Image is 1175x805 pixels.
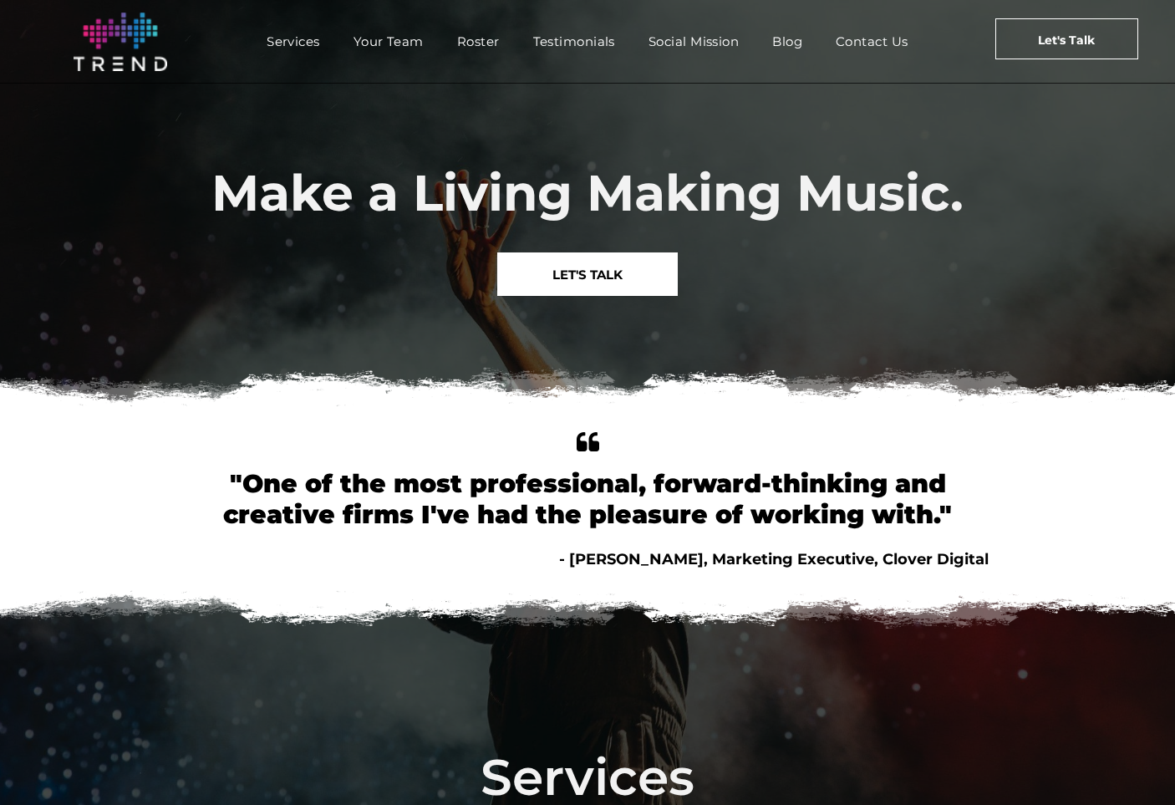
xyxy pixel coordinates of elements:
a: Let's Talk [995,18,1138,59]
span: - [PERSON_NAME], Marketing Executive, Clover Digital [559,550,989,568]
a: Blog [755,29,819,53]
a: Your Team [337,29,440,53]
a: Social Mission [632,29,755,53]
span: LET'S TALK [552,253,623,296]
img: logo [74,13,167,71]
a: Contact Us [819,29,925,53]
a: LET'S TALK [497,252,678,296]
a: Services [250,29,337,53]
a: Testimonials [516,29,632,53]
span: Let's Talk [1038,19,1095,61]
font: "One of the most professional, forward-thinking and creative firms I've had the pleasure of worki... [223,468,952,530]
a: Roster [440,29,516,53]
span: Make a Living Making Music. [211,162,964,223]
